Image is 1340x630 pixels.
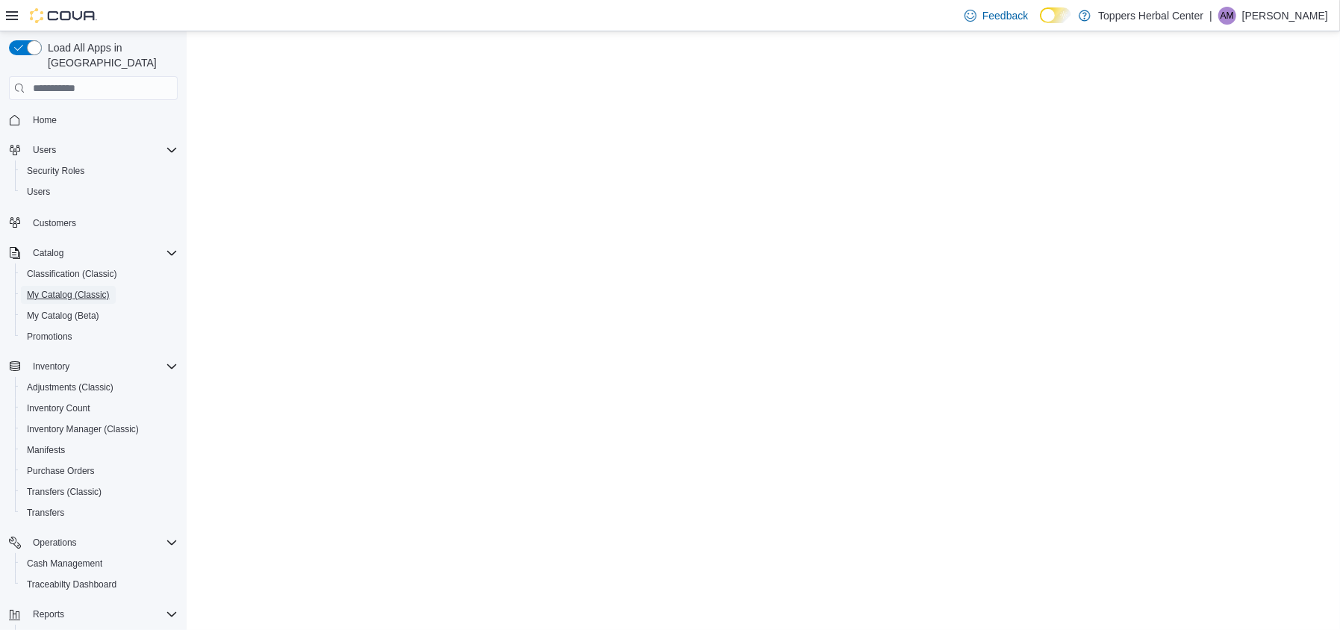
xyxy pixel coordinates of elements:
[27,534,83,552] button: Operations
[27,244,178,262] span: Catalog
[1218,7,1236,25] div: Audrey Murphy
[21,307,178,325] span: My Catalog (Beta)
[21,483,107,501] a: Transfers (Classic)
[21,483,178,501] span: Transfers (Classic)
[27,578,116,590] span: Traceabilty Dashboard
[21,576,178,593] span: Traceabilty Dashboard
[15,305,184,326] button: My Catalog (Beta)
[21,286,116,304] a: My Catalog (Classic)
[15,263,184,284] button: Classification (Classic)
[3,604,184,625] button: Reports
[15,461,184,481] button: Purchase Orders
[15,377,184,398] button: Adjustments (Classic)
[15,398,184,419] button: Inventory Count
[3,243,184,263] button: Catalog
[3,356,184,377] button: Inventory
[21,265,178,283] span: Classification (Classic)
[3,140,184,160] button: Users
[27,605,70,623] button: Reports
[42,40,178,70] span: Load All Apps in [GEOGRAPHIC_DATA]
[27,486,102,498] span: Transfers (Classic)
[21,378,178,396] span: Adjustments (Classic)
[15,574,184,595] button: Traceabilty Dashboard
[15,160,184,181] button: Security Roles
[982,8,1028,23] span: Feedback
[15,284,184,305] button: My Catalog (Classic)
[21,265,123,283] a: Classification (Classic)
[30,8,97,23] img: Cova
[27,111,63,129] a: Home
[27,244,69,262] button: Catalog
[21,441,71,459] a: Manifests
[27,186,50,198] span: Users
[1209,7,1212,25] p: |
[27,141,62,159] button: Users
[27,358,75,375] button: Inventory
[3,211,184,233] button: Customers
[3,109,184,131] button: Home
[27,141,178,159] span: Users
[1098,7,1203,25] p: Toppers Herbal Center
[21,378,119,396] a: Adjustments (Classic)
[15,440,184,461] button: Manifests
[27,444,65,456] span: Manifests
[21,441,178,459] span: Manifests
[15,481,184,502] button: Transfers (Classic)
[21,328,178,346] span: Promotions
[15,502,184,523] button: Transfers
[21,183,56,201] a: Users
[27,213,178,231] span: Customers
[27,358,178,375] span: Inventory
[27,423,139,435] span: Inventory Manager (Classic)
[21,420,145,438] a: Inventory Manager (Classic)
[27,289,110,301] span: My Catalog (Classic)
[27,605,178,623] span: Reports
[27,214,82,232] a: Customers
[21,504,178,522] span: Transfers
[21,555,178,573] span: Cash Management
[27,331,72,343] span: Promotions
[21,576,122,593] a: Traceabilty Dashboard
[33,217,76,229] span: Customers
[33,247,63,259] span: Catalog
[21,462,101,480] a: Purchase Orders
[27,310,99,322] span: My Catalog (Beta)
[33,537,77,549] span: Operations
[1242,7,1328,25] p: [PERSON_NAME]
[27,110,178,129] span: Home
[27,465,95,477] span: Purchase Orders
[27,381,113,393] span: Adjustments (Classic)
[33,361,69,372] span: Inventory
[21,183,178,201] span: Users
[21,462,178,480] span: Purchase Orders
[27,558,102,570] span: Cash Management
[21,162,90,180] a: Security Roles
[27,165,84,177] span: Security Roles
[33,608,64,620] span: Reports
[3,532,184,553] button: Operations
[1040,7,1071,23] input: Dark Mode
[21,328,78,346] a: Promotions
[15,419,184,440] button: Inventory Manager (Classic)
[27,507,64,519] span: Transfers
[1221,7,1234,25] span: AM
[21,399,178,417] span: Inventory Count
[27,402,90,414] span: Inventory Count
[15,553,184,574] button: Cash Management
[959,1,1034,31] a: Feedback
[21,286,178,304] span: My Catalog (Classic)
[21,504,70,522] a: Transfers
[33,144,56,156] span: Users
[21,399,96,417] a: Inventory Count
[15,326,184,347] button: Promotions
[21,162,178,180] span: Security Roles
[27,268,117,280] span: Classification (Classic)
[21,555,108,573] a: Cash Management
[15,181,184,202] button: Users
[27,534,178,552] span: Operations
[21,307,105,325] a: My Catalog (Beta)
[33,114,57,126] span: Home
[21,420,178,438] span: Inventory Manager (Classic)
